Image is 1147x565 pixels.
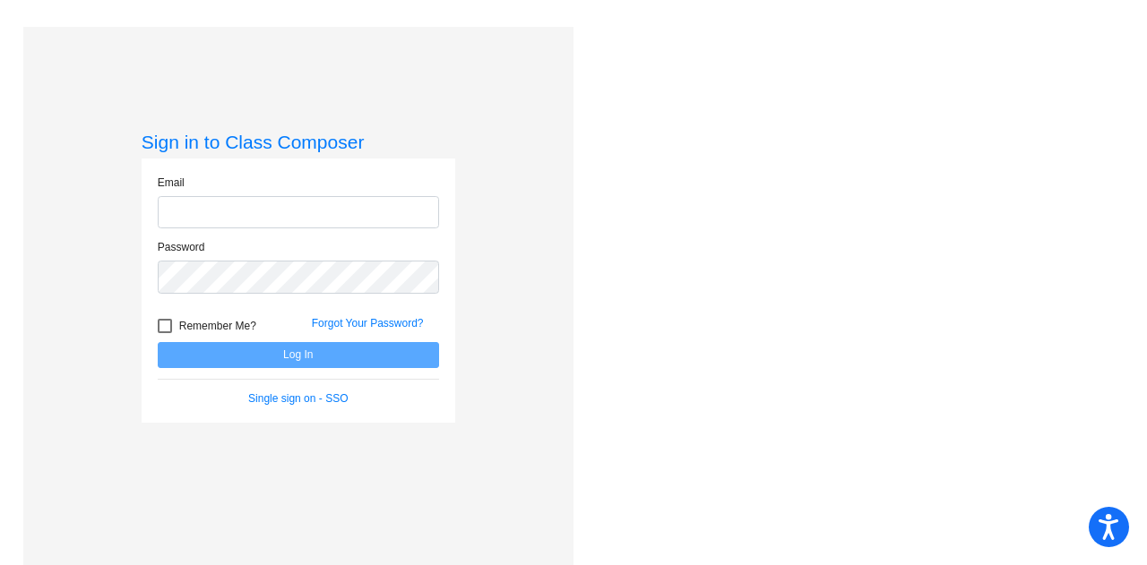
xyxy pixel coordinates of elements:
[142,131,455,153] h3: Sign in to Class Composer
[158,239,205,255] label: Password
[248,392,348,405] a: Single sign on - SSO
[179,315,256,337] span: Remember Me?
[158,342,439,368] button: Log In
[312,317,424,330] a: Forgot Your Password?
[158,175,185,191] label: Email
